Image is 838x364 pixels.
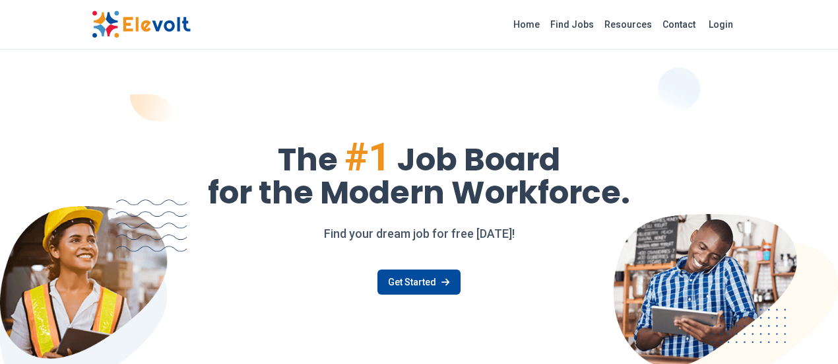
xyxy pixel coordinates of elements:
[92,225,746,243] p: Find your dream job for free [DATE]!
[701,11,741,38] a: Login
[92,11,191,38] img: Elevolt
[508,14,545,35] a: Home
[377,270,460,295] a: Get Started
[545,14,599,35] a: Find Jobs
[599,14,657,35] a: Resources
[344,133,391,180] span: #1
[657,14,701,35] a: Contact
[92,137,746,209] h1: The Job Board for the Modern Workforce.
